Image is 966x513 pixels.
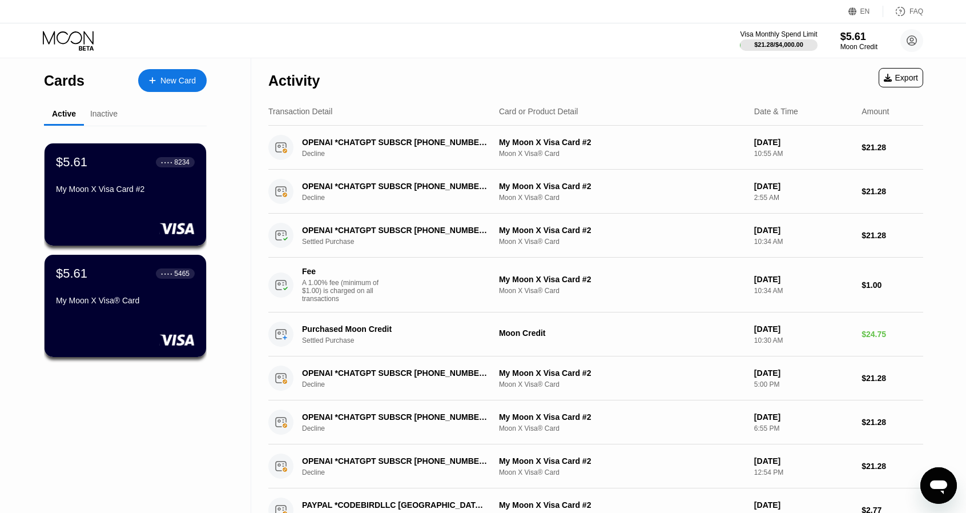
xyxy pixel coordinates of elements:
div: $21.28 [862,374,923,383]
div: OPENAI *CHATGPT SUBSCR [PHONE_NUMBER] US [302,412,488,422]
div: $1.00 [862,280,923,290]
div: 12:54 PM [754,468,852,476]
div: Purchased Moon Credit [302,324,488,334]
div: Decline [302,150,501,158]
div: Export [879,68,923,87]
div: $21.28 [862,187,923,196]
div: OPENAI *CHATGPT SUBSCR [PHONE_NUMBER] USDeclineMy Moon X Visa Card #2Moon X Visa® Card[DATE]5:00 ... [268,356,923,400]
div: Transaction Detail [268,107,332,116]
div: EN [848,6,883,17]
div: Settled Purchase [302,238,501,246]
div: [DATE] [754,226,852,235]
div: 10:34 AM [754,238,852,246]
div: 10:55 AM [754,150,852,158]
div: 2:55 AM [754,194,852,202]
div: ● ● ● ● [161,161,172,164]
div: Decline [302,468,501,476]
div: $5.61 [840,31,878,43]
div: $5.61● ● ● ●5465My Moon X Visa® Card [45,255,206,357]
div: My Moon X Visa Card #2 [499,456,745,466]
div: Activity [268,73,320,89]
div: My Moon X Visa Card #2 [499,226,745,235]
div: My Moon X Visa Card #2 [499,500,745,510]
div: My Moon X Visa Card #2 [499,412,745,422]
div: $21.28 [862,231,923,240]
div: $21.28 [862,143,923,152]
div: EN [860,7,870,15]
div: [DATE] [754,412,852,422]
div: OPENAI *CHATGPT SUBSCR [PHONE_NUMBER] US [302,138,488,147]
div: Card or Product Detail [499,107,578,116]
div: $21.28 [862,418,923,427]
div: 5465 [174,270,190,278]
div: Moon X Visa® Card [499,150,745,158]
div: Moon X Visa® Card [499,194,745,202]
div: Decline [302,194,501,202]
div: OPENAI *CHATGPT SUBSCR [PHONE_NUMBER] US [302,182,488,191]
div: FAQ [909,7,923,15]
div: $24.75 [862,330,923,339]
div: New Card [160,76,196,86]
div: Visa Monthly Spend Limit [740,30,817,38]
div: Moon Credit [840,43,878,51]
div: Purchased Moon CreditSettled PurchaseMoon Credit[DATE]10:30 AM$24.75 [268,312,923,356]
div: OPENAI *CHATGPT SUBSCR [PHONE_NUMBER] US [302,368,488,378]
div: [DATE] [754,182,852,191]
iframe: Button to launch messaging window [920,467,957,504]
div: Moon X Visa® Card [499,424,745,432]
div: 10:34 AM [754,287,852,295]
div: My Moon X Visa® Card [56,296,195,305]
div: A 1.00% fee (minimum of $1.00) is charged on all transactions [302,279,388,303]
div: OPENAI *CHATGPT SUBSCR [PHONE_NUMBER] USDeclineMy Moon X Visa Card #2Moon X Visa® Card[DATE]2:55 ... [268,170,923,214]
div: OPENAI *CHATGPT SUBSCR [PHONE_NUMBER] US [302,226,488,235]
div: 8234 [174,158,190,166]
div: $21.28 [862,462,923,471]
div: My Moon X Visa Card #2 [56,185,195,194]
div: $5.61 [56,266,87,281]
div: [DATE] [754,368,852,378]
div: Inactive [90,109,118,118]
div: OPENAI *CHATGPT SUBSCR [PHONE_NUMBER] USDeclineMy Moon X Visa Card #2Moon X Visa® Card[DATE]10:55... [268,126,923,170]
div: [DATE] [754,324,852,334]
div: Moon X Visa® Card [499,238,745,246]
div: Date & Time [754,107,798,116]
div: 6:55 PM [754,424,852,432]
div: Export [884,73,918,82]
div: My Moon X Visa Card #2 [499,368,745,378]
div: My Moon X Visa Card #2 [499,182,745,191]
div: OPENAI *CHATGPT SUBSCR [PHONE_NUMBER] USSettled PurchaseMy Moon X Visa Card #2Moon X Visa® Card[D... [268,214,923,258]
div: Fee [302,267,382,276]
div: Cards [44,73,84,89]
div: Decline [302,424,501,432]
div: Moon X Visa® Card [499,468,745,476]
div: OPENAI *CHATGPT SUBSCR [PHONE_NUMBER] USDeclineMy Moon X Visa Card #2Moon X Visa® Card[DATE]6:55 ... [268,400,923,444]
div: [DATE] [754,275,852,284]
div: $5.61Moon Credit [840,31,878,51]
div: [DATE] [754,500,852,510]
div: $21.28 / $4,000.00 [754,41,803,48]
div: [DATE] [754,456,852,466]
div: Moon Credit [499,328,745,338]
div: $5.61 [56,155,87,170]
div: OPENAI *CHATGPT SUBSCR [PHONE_NUMBER] US [302,456,488,466]
div: New Card [138,69,207,92]
div: $5.61● ● ● ●8234My Moon X Visa Card #2 [45,143,206,246]
div: Settled Purchase [302,336,501,344]
div: [DATE] [754,138,852,147]
div: Active [52,109,76,118]
div: ● ● ● ● [161,272,172,275]
div: Visa Monthly Spend Limit$21.28/$4,000.00 [740,30,817,51]
div: My Moon X Visa Card #2 [499,138,745,147]
div: My Moon X Visa Card #2 [499,275,745,284]
div: Moon X Visa® Card [499,380,745,388]
div: Decline [302,380,501,388]
div: OPENAI *CHATGPT SUBSCR [PHONE_NUMBER] USDeclineMy Moon X Visa Card #2Moon X Visa® Card[DATE]12:54... [268,444,923,488]
div: FAQ [883,6,923,17]
div: PAYPAL *CODEBIRDLLC [GEOGRAPHIC_DATA] MX [302,500,488,510]
div: 10:30 AM [754,336,852,344]
div: FeeA 1.00% fee (minimum of $1.00) is charged on all transactionsMy Moon X Visa Card #2Moon X Visa... [268,258,923,312]
div: Amount [862,107,889,116]
div: Moon X Visa® Card [499,287,745,295]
